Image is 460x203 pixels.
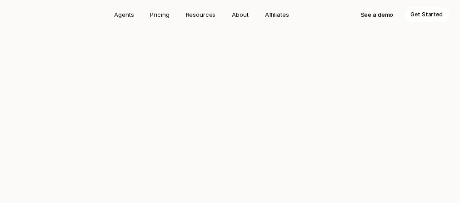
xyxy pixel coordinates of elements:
[232,10,248,19] p: About
[201,83,303,92] strong: entire Lead-to-Cash cycle
[124,83,358,104] strong: commodity traders
[186,10,216,19] p: Resources
[265,10,289,19] p: Affiliates
[354,7,400,22] a: See a demo
[226,7,254,22] a: About
[11,49,449,71] h1: AI Agents for Physical Commodity Traders
[260,7,295,22] a: Affiliates
[313,145,349,154] p: Watch Demo
[404,7,449,22] a: Get Started
[180,7,221,22] a: Resources
[305,142,357,158] a: Watch Demo
[109,7,139,22] a: Agents
[410,10,443,19] p: Get Started
[183,145,217,154] p: Get Started
[103,142,297,158] a: Get Started
[150,10,169,19] p: Pricing
[360,10,394,19] p: See a demo
[114,10,134,19] p: Agents
[103,82,357,129] p: AI Agents to automate the for . From trade intelligence, demand forecasting, lead generation, lea...
[145,7,175,22] a: Pricing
